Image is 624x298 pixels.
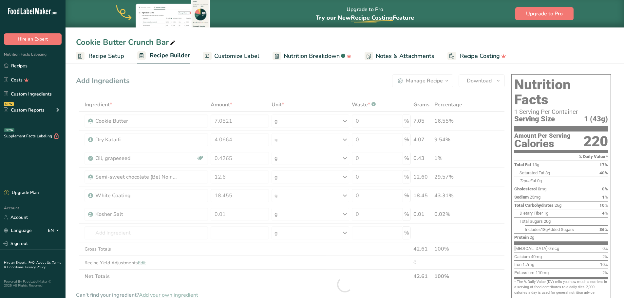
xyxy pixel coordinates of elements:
span: Customize Label [214,52,259,61]
div: EN [48,227,62,235]
button: Hire an Expert [4,33,62,45]
a: Notes & Attachments [365,49,434,63]
span: Recipe Costing [351,14,393,22]
a: Terms & Conditions . [4,260,61,270]
div: NEW [4,102,14,106]
div: Cookie Butter Crunch Bar [76,36,177,48]
a: About Us . [36,260,52,265]
a: Recipe Costing [447,49,506,63]
span: Try our New Feature [316,14,414,22]
div: Powered By FoodLabelMaker © 2025 All Rights Reserved [4,280,62,288]
div: BETA [4,128,14,132]
a: Recipe Setup [76,49,124,63]
span: Nutrition Breakdown [284,52,340,61]
a: Recipe Builder [137,48,190,64]
span: Recipe Setup [88,52,124,61]
div: Custom Reports [4,107,45,114]
span: Upgrade to Pro [526,10,563,18]
a: Privacy Policy [25,265,46,270]
div: Upgrade to Pro [316,0,414,27]
button: Upgrade to Pro [515,7,574,20]
span: Recipe Builder [150,51,190,60]
a: Language [4,225,32,236]
span: Notes & Attachments [376,52,434,61]
a: FAQ . [28,260,36,265]
a: Hire an Expert . [4,260,27,265]
div: Upgrade Plan [4,190,39,196]
a: Nutrition Breakdown [273,49,351,63]
a: Customize Label [203,49,259,63]
span: Recipe Costing [460,52,500,61]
